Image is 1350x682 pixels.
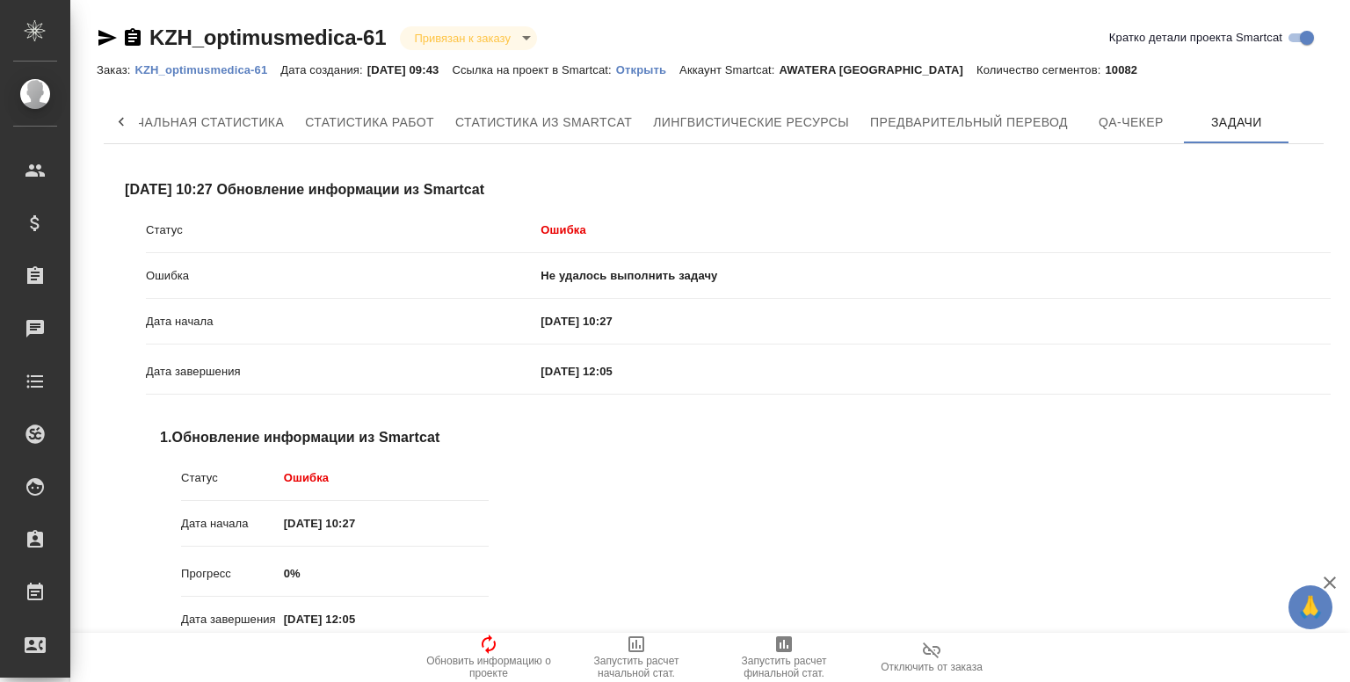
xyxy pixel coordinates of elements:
[679,63,779,76] p: Аккаунт Smartcat:
[425,655,552,679] span: Обновить информацию о проекте
[284,515,489,533] p: [DATE] 10:27
[1296,589,1325,626] span: 🙏
[409,31,515,46] button: Привязан к заказу
[779,63,976,76] p: AWATERA [GEOGRAPHIC_DATA]
[562,633,710,682] button: Запустить расчет начальной стат.
[146,363,541,381] p: Дата завершения
[1288,585,1332,629] button: 🙏
[870,112,1068,134] span: Предварительный перевод
[616,63,679,76] p: Открыть
[616,62,679,76] a: Открыть
[1105,63,1150,76] p: 10082
[415,633,562,682] button: Обновить информацию о проекте
[146,267,541,285] p: Ошибка
[541,313,1331,330] p: [DATE] 10:27
[284,611,489,628] p: [DATE] 12:05
[541,363,1331,381] p: [DATE] 12:05
[181,515,284,533] p: Дата начала
[122,27,143,48] button: Скопировать ссылку
[97,63,134,76] p: Заказ:
[120,112,285,134] span: Начальная статистика
[181,611,284,628] p: Дата завершения
[134,63,280,76] p: KZH_optimusmedica-61
[710,633,858,682] button: Запустить расчет финальной стат.
[125,179,1331,200] span: [DATE] 10:27 Обновление информации из Smartcat
[181,469,284,487] p: Статус
[149,25,386,49] a: KZH_optimusmedica-61
[573,655,700,679] span: Запустить расчет начальной стат.
[146,313,541,330] p: Дата начала
[284,565,489,583] p: 0%
[455,112,632,134] span: Статистика из Smartcat
[280,63,367,76] p: Дата создания:
[541,221,1331,239] p: Ошибка
[160,427,489,448] span: 1. Обновление информации из Smartcat
[400,26,536,50] div: Привязан к заказу
[976,63,1105,76] p: Количество сегментов:
[367,63,453,76] p: [DATE] 09:43
[653,112,849,134] span: Лингвистические ресурсы
[284,469,489,487] p: Ошибка
[858,633,1005,682] button: Отключить от заказа
[452,63,615,76] p: Ссылка на проект в Smartcat:
[181,565,284,583] p: Прогресс
[134,62,280,76] a: KZH_optimusmedica-61
[541,267,1331,285] p: Не удалось выполнить задачу
[97,27,118,48] button: Скопировать ссылку для ЯМессенджера
[1194,112,1279,134] span: Задачи
[1109,29,1282,47] span: Кратко детали проекта Smartcat
[881,661,983,673] span: Отключить от заказа
[305,112,434,134] span: Статистика работ
[1089,112,1173,134] span: QA-чекер
[721,655,847,679] span: Запустить расчет финальной стат.
[146,221,541,239] p: Статус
